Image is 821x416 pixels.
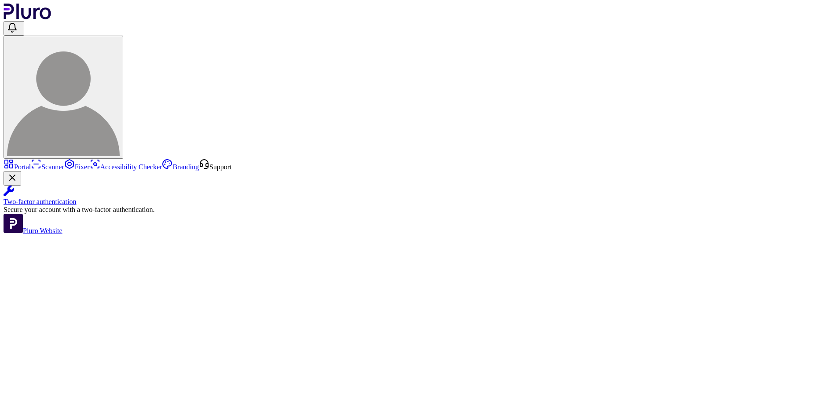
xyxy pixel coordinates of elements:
[4,21,24,36] button: Open notifications, you have 2 new notifications
[4,198,817,206] div: Two-factor authentication
[31,163,64,171] a: Scanner
[4,13,51,21] a: Logo
[4,227,62,234] a: Open Pluro Website
[4,163,31,171] a: Portal
[4,36,123,159] button: Guy Cohen
[4,186,817,206] a: Two-factor authentication
[162,163,199,171] a: Branding
[4,159,817,235] aside: Sidebar menu
[4,206,817,214] div: Secure your account with a two-factor authentication.
[199,163,232,171] a: Open Support screen
[7,44,120,156] img: Guy Cohen
[4,171,21,186] button: Close Two-factor authentication notification
[64,163,90,171] a: Fixer
[90,163,162,171] a: Accessibility Checker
